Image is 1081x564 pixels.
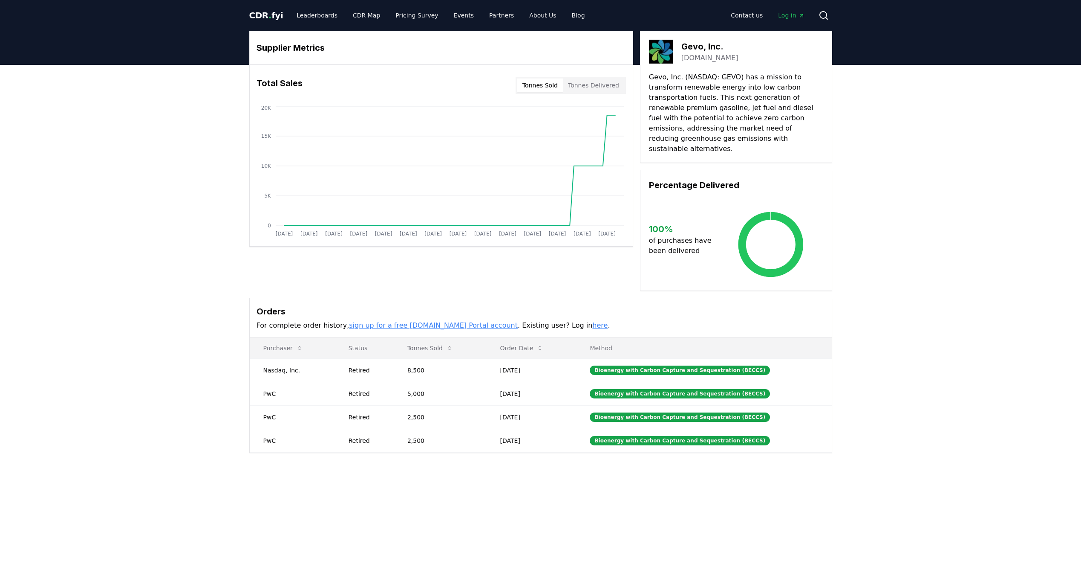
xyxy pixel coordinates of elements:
tspan: [DATE] [375,231,392,237]
a: Blog [565,8,592,23]
button: Order Date [493,340,551,357]
img: Gevo, Inc.-logo [649,40,673,64]
button: Tonnes Sold [401,340,460,357]
div: Retired [349,436,387,445]
p: Gevo, Inc. (NASDAQ: GEVO) has a mission to transform renewable energy into low carbon transportat... [649,72,823,154]
td: 5,000 [394,382,487,405]
tspan: [DATE] [449,231,467,237]
h3: Orders [257,305,825,318]
tspan: [DATE] [499,231,516,237]
p: Method [583,344,824,352]
div: Bioenergy with Carbon Capture and Sequestration (BECCS) [590,389,770,398]
td: PwC [250,382,335,405]
td: [DATE] [487,358,577,382]
h3: 100 % [649,223,718,235]
p: of purchases have been delivered [649,235,718,256]
tspan: 10K [261,163,271,169]
tspan: [DATE] [574,231,591,237]
div: Retired [349,413,387,422]
h3: Total Sales [257,77,303,94]
button: Tonnes Sold [517,78,563,92]
tspan: [DATE] [524,231,541,237]
tspan: 5K [264,193,271,199]
h3: Supplier Metrics [257,41,626,54]
a: Events [447,8,481,23]
tspan: 15K [261,133,271,139]
nav: Main [724,8,811,23]
div: Bioenergy with Carbon Capture and Sequestration (BECCS) [590,366,770,375]
tspan: [DATE] [275,231,293,237]
button: Purchaser [257,340,310,357]
nav: Main [290,8,591,23]
a: Leaderboards [290,8,344,23]
h3: Percentage Delivered [649,179,823,192]
tspan: [DATE] [424,231,442,237]
div: Retired [349,390,387,398]
td: [DATE] [487,405,577,429]
tspan: [DATE] [350,231,367,237]
td: [DATE] [487,429,577,452]
tspan: [DATE] [474,231,491,237]
tspan: 0 [268,223,271,229]
div: Retired [349,366,387,375]
tspan: [DATE] [325,231,343,237]
span: CDR fyi [249,10,283,20]
td: 8,500 [394,358,487,382]
a: Partners [482,8,521,23]
p: Status [342,344,387,352]
tspan: [DATE] [400,231,417,237]
h3: Gevo, Inc. [681,40,738,53]
td: PwC [250,405,335,429]
td: 2,500 [394,405,487,429]
a: Log in [771,8,811,23]
span: Log in [778,11,804,20]
tspan: [DATE] [548,231,566,237]
span: . [268,10,271,20]
button: Tonnes Delivered [563,78,624,92]
tspan: [DATE] [300,231,317,237]
a: sign up for a free [DOMAIN_NAME] Portal account [349,321,518,329]
a: CDR Map [346,8,387,23]
a: Contact us [724,8,770,23]
td: PwC [250,429,335,452]
a: About Us [522,8,563,23]
tspan: 20K [261,105,271,111]
div: Bioenergy with Carbon Capture and Sequestration (BECCS) [590,413,770,422]
td: Nasdaq, Inc. [250,358,335,382]
a: CDR.fyi [249,9,283,21]
a: [DOMAIN_NAME] [681,53,738,63]
td: [DATE] [487,382,577,405]
td: 2,500 [394,429,487,452]
p: For complete order history, . Existing user? Log in . [257,320,825,331]
tspan: [DATE] [598,231,616,237]
a: Pricing Survey [389,8,445,23]
a: here [592,321,608,329]
div: Bioenergy with Carbon Capture and Sequestration (BECCS) [590,436,770,445]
